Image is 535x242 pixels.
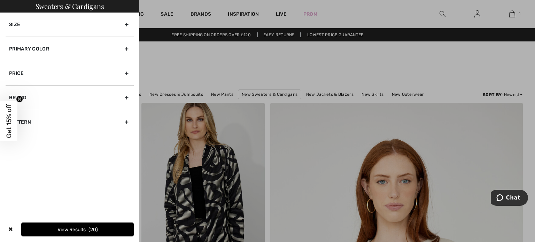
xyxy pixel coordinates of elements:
button: Close teaser [16,95,23,102]
div: Size [6,13,134,37]
div: ✖ [6,223,16,236]
div: Pattern [6,110,134,134]
div: Primary Color [6,37,134,61]
span: Get 15% off [5,104,13,138]
span: 20 [88,227,98,233]
iframe: Opens a widget where you can chat to one of our agents [491,190,528,207]
div: Price [6,61,134,85]
div: Brand [6,85,134,110]
button: View Results20 [21,223,134,236]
